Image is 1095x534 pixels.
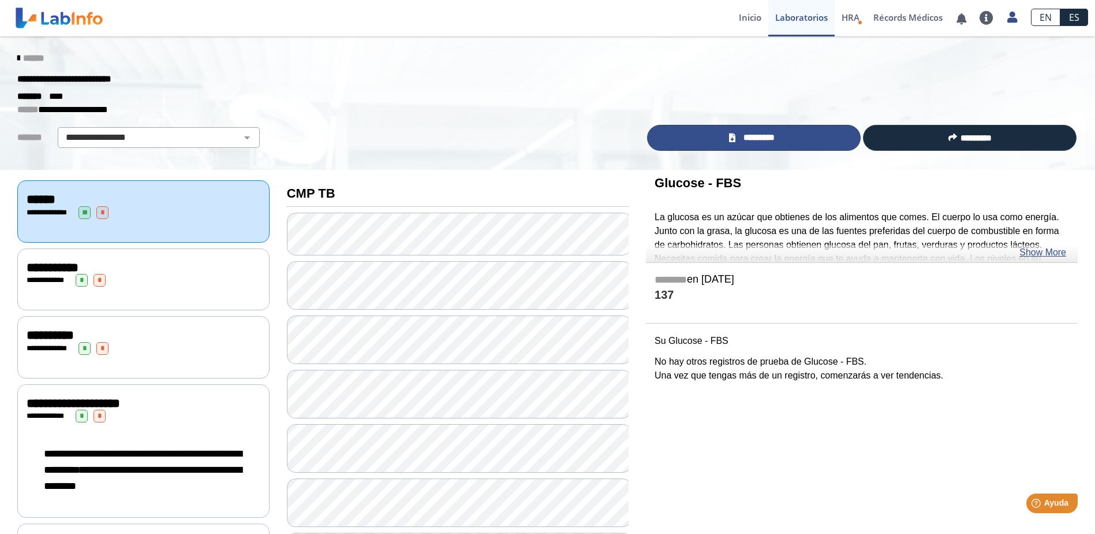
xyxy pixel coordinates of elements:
p: Su Glucose - FBS [655,334,1069,348]
b: CMP TB [287,186,335,201]
p: No hay otros registros de prueba de Glucose - FBS. Una vez que tengas más de un registro, comenza... [655,355,1069,383]
a: EN [1031,9,1060,26]
iframe: Help widget launcher [992,489,1082,521]
span: HRA [842,12,859,23]
p: La glucosa es un azúcar que obtienes de los alimentos que comes. El cuerpo lo usa como energía. J... [655,210,1069,294]
h5: en [DATE] [655,273,1069,287]
h4: 137 [655,288,1069,303]
a: ES [1060,9,1088,26]
b: Glucose - FBS [655,176,741,190]
a: Show More [1019,246,1066,259]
